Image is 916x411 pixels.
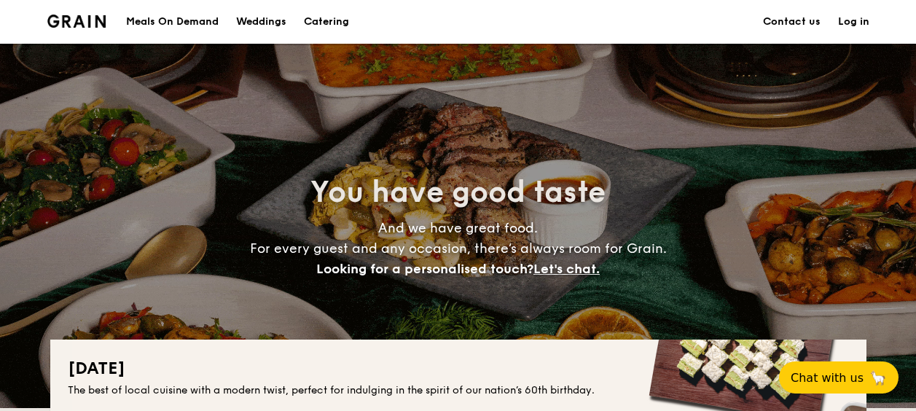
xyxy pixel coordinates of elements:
[250,220,667,277] span: And we have great food. For every guest and any occasion, there’s always room for Grain.
[779,361,899,394] button: Chat with us🦙
[869,369,887,386] span: 🦙
[47,15,106,28] a: Logotype
[791,371,864,385] span: Chat with us
[533,261,600,277] span: Let's chat.
[47,15,106,28] img: Grain
[68,383,849,398] div: The best of local cuisine with a modern twist, perfect for indulging in the spirit of our nation’...
[68,357,849,380] h2: [DATE]
[310,175,606,210] span: You have good taste
[316,261,533,277] span: Looking for a personalised touch?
